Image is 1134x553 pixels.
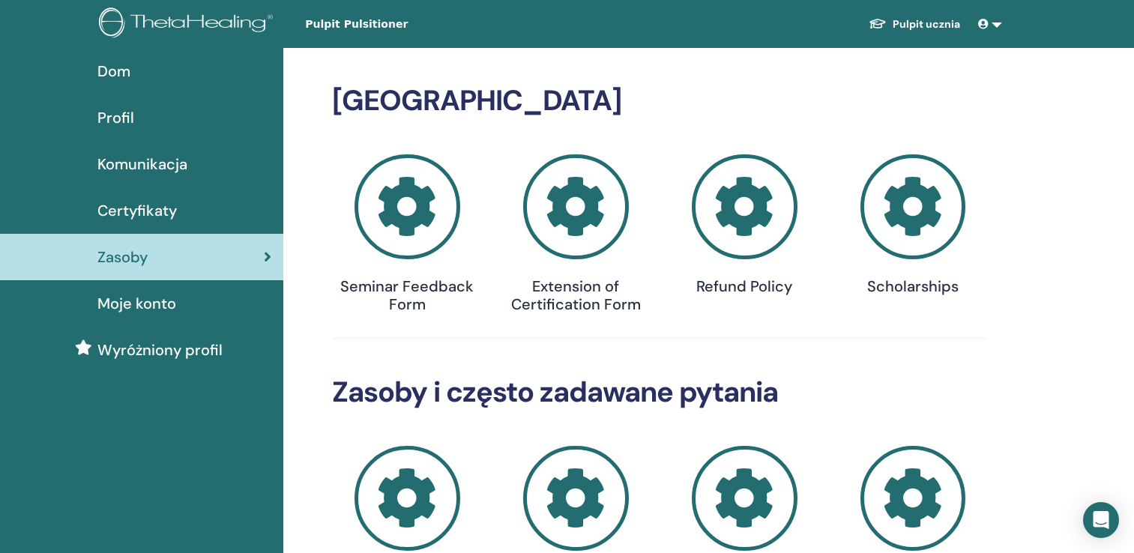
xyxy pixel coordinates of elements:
[669,277,819,295] h4: Refund Policy
[501,277,651,313] h4: Extension of Certification Form
[857,10,972,38] a: Pulpit ucznia
[97,153,187,175] span: Komunikacja
[97,339,223,361] span: Wyróżniony profil
[501,154,651,314] a: Extension of Certification Form
[332,375,988,410] h2: Zasoby i często zadawane pytania
[332,84,988,118] h2: [GEOGRAPHIC_DATA]
[669,154,819,296] a: Refund Policy
[838,154,988,296] a: Scholarships
[305,16,530,32] span: Pulpit Pulsitioner
[332,277,482,313] h4: Seminar Feedback Form
[97,199,177,222] span: Certyfikaty
[97,246,148,268] span: Zasoby
[97,106,134,129] span: Profil
[97,60,130,82] span: Dom
[99,7,278,41] img: logo.png
[97,292,176,315] span: Moje konto
[869,17,887,30] img: graduation-cap-white.svg
[332,154,482,314] a: Seminar Feedback Form
[1083,502,1119,538] div: Open Intercom Messenger
[838,277,988,295] h4: Scholarships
